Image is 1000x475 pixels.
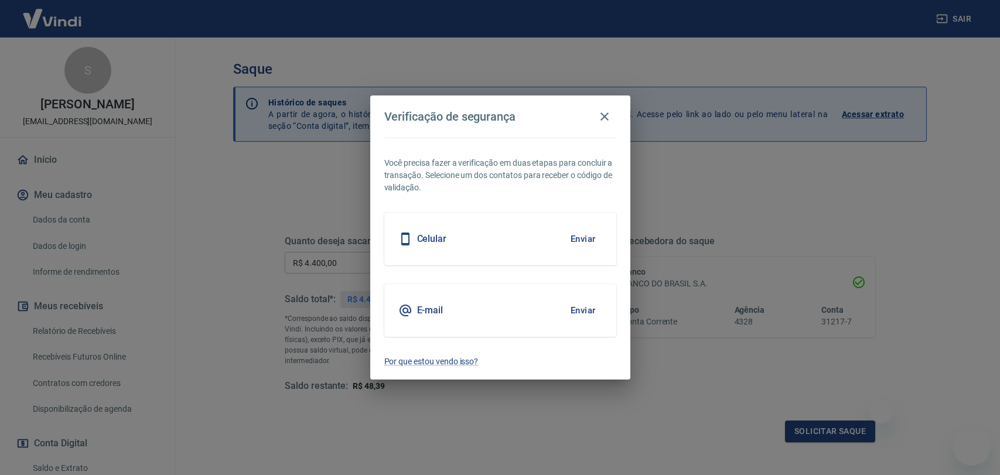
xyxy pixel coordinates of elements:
h4: Verificação de segurança [384,110,516,124]
iframe: Botão para abrir a janela de mensagens [953,428,991,466]
h5: E-mail [417,305,443,316]
a: Por que estou vendo isso? [384,356,616,368]
button: Enviar [564,227,602,251]
iframe: Fechar mensagem [869,400,893,423]
p: Você precisa fazer a verificação em duas etapas para concluir a transação. Selecione um dos conta... [384,157,616,194]
button: Enviar [564,298,602,323]
h5: Celular [417,233,447,245]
